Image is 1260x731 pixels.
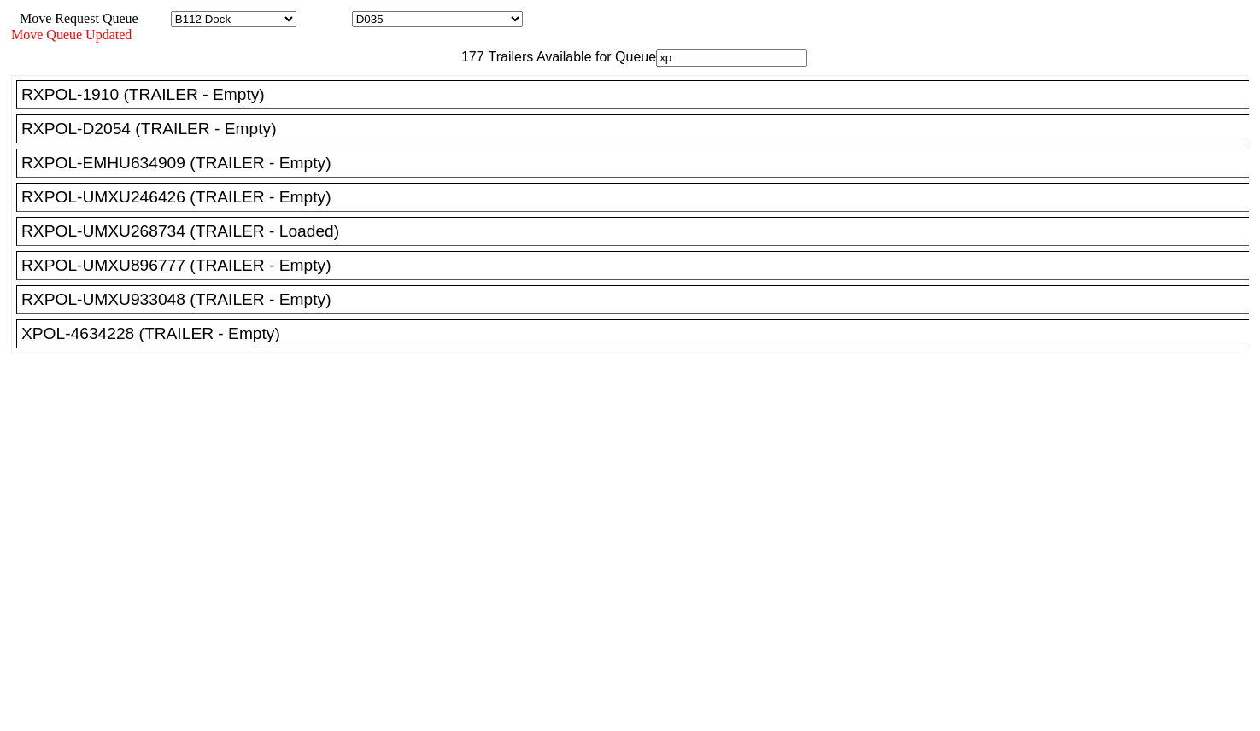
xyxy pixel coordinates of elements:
span: Move Queue Updated [11,27,132,42]
input: Filter Available Trailers [656,49,807,67]
span: 177 [453,50,484,64]
div: RXPOL-1910 (TRAILER - Empty) [21,85,1259,104]
div: RXPOL-UMXU268734 (TRAILER - Loaded) [21,222,1259,241]
div: RXPOL-UMXU246426 (TRAILER - Empty) [21,188,1259,207]
div: RXPOL-UMXU896777 (TRAILER - Empty) [21,256,1259,275]
span: Location [300,11,349,26]
span: Trailers Available for Queue [484,50,657,64]
div: RXPOL-D2054 (TRAILER - Empty) [21,120,1259,138]
span: Area [141,11,167,26]
span: Move Request Queue [11,11,138,26]
div: RXPOL-UMXU933048 (TRAILER - Empty) [21,290,1259,309]
div: RXPOL-EMHU634909 (TRAILER - Empty) [21,154,1259,173]
div: XPOL-4634228 (TRAILER - Empty) [21,325,1259,343]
